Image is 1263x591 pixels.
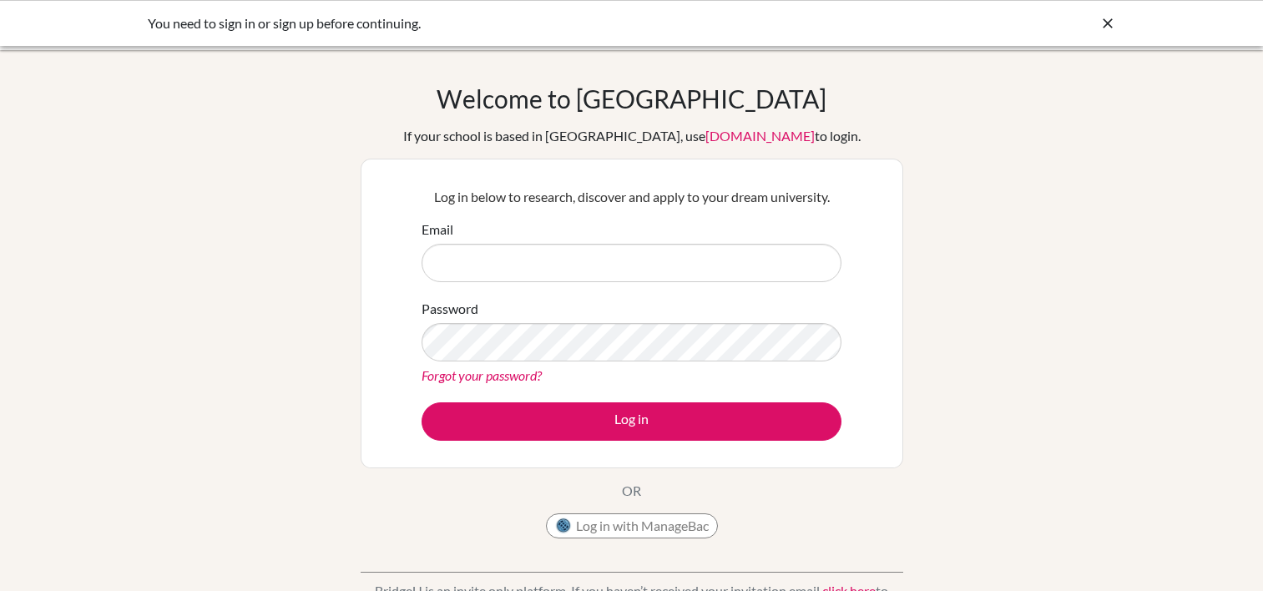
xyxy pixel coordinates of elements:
[422,220,453,240] label: Email
[546,513,718,538] button: Log in with ManageBac
[422,367,542,383] a: Forgot your password?
[437,83,826,114] h1: Welcome to [GEOGRAPHIC_DATA]
[622,481,641,501] p: OR
[422,187,841,207] p: Log in below to research, discover and apply to your dream university.
[422,402,841,441] button: Log in
[403,126,861,146] div: If your school is based in [GEOGRAPHIC_DATA], use to login.
[705,128,815,144] a: [DOMAIN_NAME]
[148,13,866,33] div: You need to sign in or sign up before continuing.
[422,299,478,319] label: Password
